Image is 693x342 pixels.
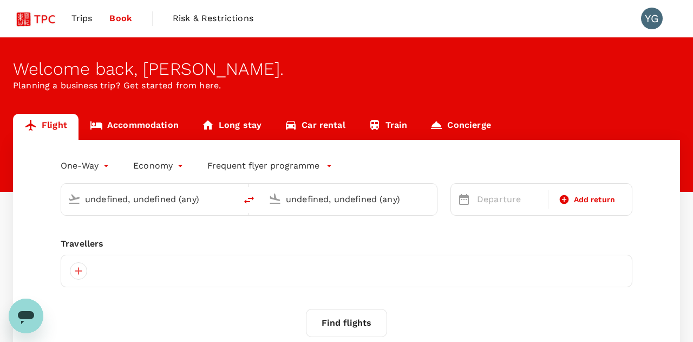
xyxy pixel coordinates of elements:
[109,12,132,25] span: Book
[207,159,332,172] button: Frequent flyer programme
[419,114,502,140] a: Concierge
[61,157,112,175] div: One-Way
[273,114,357,140] a: Car rental
[574,194,616,205] span: Add return
[641,8,663,29] div: YG
[477,193,541,206] p: Departure
[85,191,213,208] input: Depart from
[13,7,63,30] img: Tsao Pao Chee Group Pte Ltd
[236,187,262,213] button: delete
[429,198,432,200] button: Open
[71,12,93,25] span: Trips
[79,114,190,140] a: Accommodation
[173,12,253,25] span: Risk & Restrictions
[207,159,319,172] p: Frequent flyer programme
[13,59,680,79] div: Welcome back , [PERSON_NAME] .
[13,79,680,92] p: Planning a business trip? Get started from here.
[190,114,273,140] a: Long stay
[133,157,186,175] div: Economy
[9,299,43,333] iframe: Button to launch messaging window
[306,309,387,337] button: Find flights
[13,114,79,140] a: Flight
[286,191,414,208] input: Going to
[357,114,419,140] a: Train
[61,237,632,250] div: Travellers
[228,198,231,200] button: Open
